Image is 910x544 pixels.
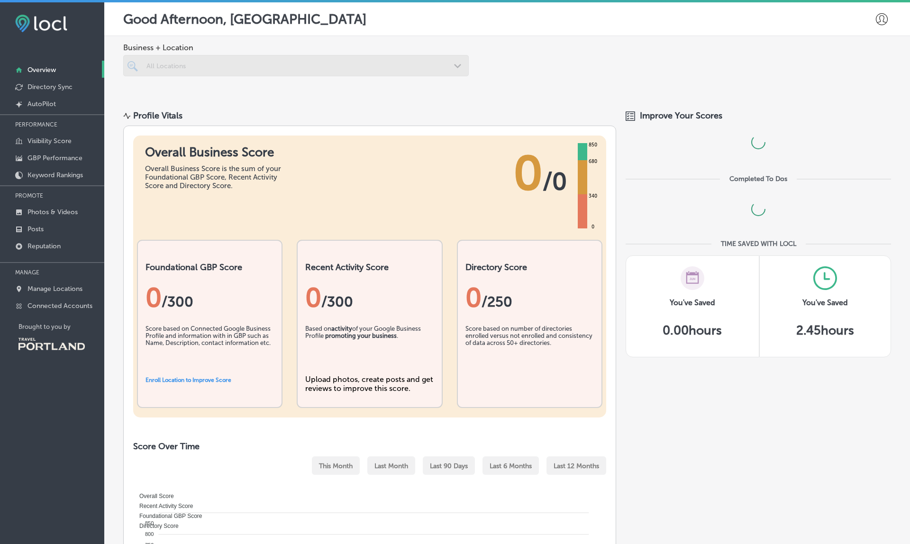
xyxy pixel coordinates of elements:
div: Based on of your Google Business Profile . [305,325,434,372]
p: Directory Sync [27,83,73,91]
b: activity [331,325,352,332]
div: 850 [587,141,599,149]
div: Score based on Connected Google Business Profile and information with in GBP such as Name, Descri... [146,325,274,372]
h5: 0.00 hours [663,323,722,338]
div: 0 [590,223,596,231]
span: Overall Score [132,493,174,499]
div: Completed To Dos [729,175,787,183]
tspan: 850 [145,520,154,526]
img: fda3e92497d09a02dc62c9cd864e3231.png [15,15,67,32]
h1: Overall Business Score [145,145,287,160]
h2: Recent Activity Score [305,262,434,272]
div: 340 [587,192,599,200]
p: Reputation [27,242,61,250]
span: Business + Location [123,43,469,52]
p: Manage Locations [27,285,82,293]
h5: 2.45 hours [796,323,854,338]
p: Connected Accounts [27,302,92,310]
span: / 0 [543,167,567,196]
span: / 300 [162,293,193,310]
img: Travel Portland [18,338,85,350]
h2: Directory Score [465,262,594,272]
h2: Foundational GBP Score [146,262,274,272]
p: Good Afternoon, [GEOGRAPHIC_DATA] [123,11,366,27]
h3: You've Saved [802,298,848,307]
div: 0 [146,282,274,313]
a: Enroll Location to Improve Score [146,377,231,383]
span: Recent Activity Score [132,503,193,509]
p: Photos & Videos [27,208,78,216]
p: Posts [27,225,44,233]
span: /300 [321,293,353,310]
div: Upload photos, create posts and get reviews to improve this score. [305,375,434,393]
span: Last 6 Months [490,462,532,470]
div: Overall Business Score is the sum of your Foundational GBP Score, Recent Activity Score and Direc... [145,164,287,190]
p: Overview [27,66,56,74]
div: TIME SAVED WITH LOCL [721,240,796,248]
p: Keyword Rankings [27,171,83,179]
span: Foundational GBP Score [132,513,202,519]
div: Score based on number of directories enrolled versus not enrolled and consistency of data across ... [465,325,594,372]
span: Improve Your Scores [640,110,722,121]
span: Directory Score [132,523,179,529]
div: 680 [587,158,599,165]
div: Profile Vitals [133,110,182,121]
span: 0 [513,145,543,202]
tspan: 800 [145,531,154,537]
p: Brought to you by [18,323,104,330]
span: This Month [319,462,353,470]
span: Last 12 Months [554,462,599,470]
span: /250 [482,293,512,310]
p: GBP Performance [27,154,82,162]
span: Last 90 Days [430,462,468,470]
p: AutoPilot [27,100,56,108]
h2: Score Over Time [133,441,606,452]
div: 0 [305,282,434,313]
h3: You've Saved [670,298,715,307]
b: promoting your business [325,332,397,339]
div: 0 [465,282,594,313]
p: Visibility Score [27,137,72,145]
span: Last Month [374,462,408,470]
